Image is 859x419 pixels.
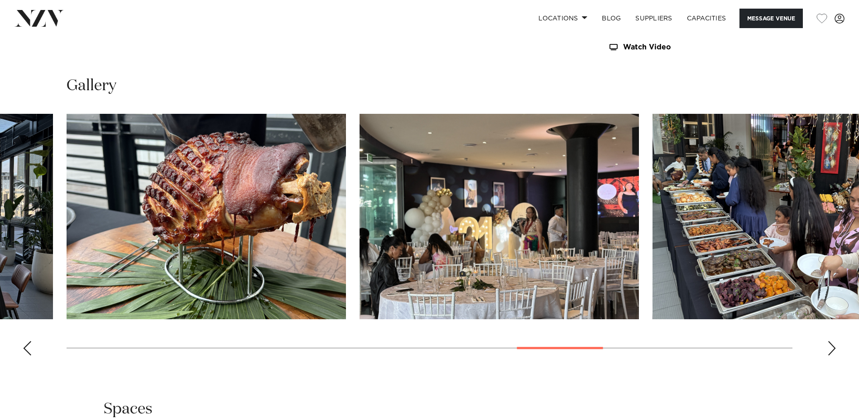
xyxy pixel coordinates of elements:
[14,10,64,26] img: nzv-logo.png
[67,114,346,319] swiper-slide: 14 / 21
[595,9,628,28] a: BLOG
[360,114,639,319] swiper-slide: 15 / 21
[531,9,595,28] a: Locations
[739,9,803,28] button: Message Venue
[608,44,756,51] a: Watch Video
[680,9,734,28] a: Capacities
[628,9,679,28] a: SUPPLIERS
[67,76,116,96] h2: Gallery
